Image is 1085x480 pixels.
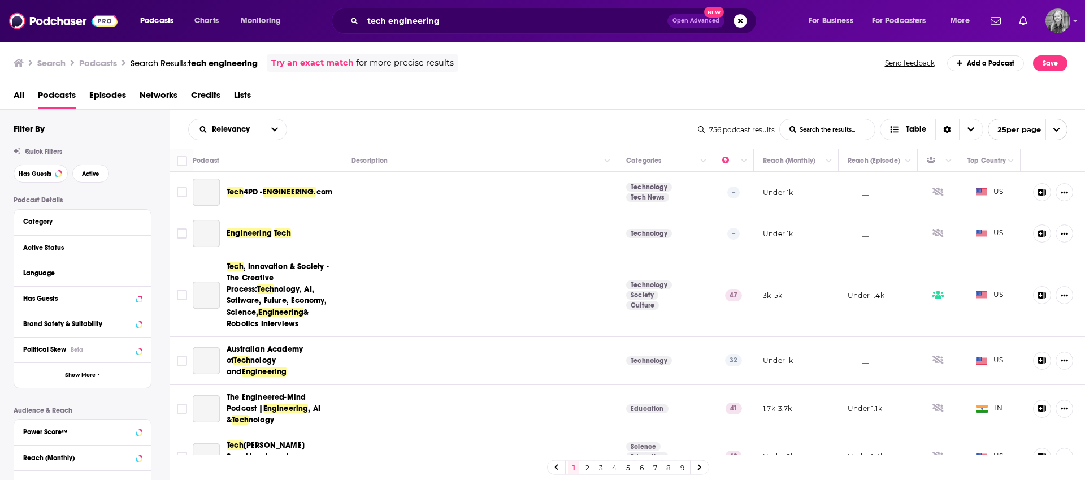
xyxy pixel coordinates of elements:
[622,461,633,474] a: 5
[626,229,672,238] a: Technology
[14,407,151,414] p: Audience & Reach
[258,308,303,317] span: Engineering
[177,290,187,300] span: Toggle select row
[233,356,250,365] span: Tech
[763,452,795,461] p: Under 2k
[880,119,983,140] h2: Choose View
[193,282,220,309] a: Tech, Innovation & Society - The Creative Process: Technology, AI, Software, Future, Economy, Sci...
[626,452,669,461] a: Education
[951,13,970,29] span: More
[351,154,388,167] div: Description
[698,126,775,134] div: 756 podcast results
[193,220,220,247] a: Engineering Tech
[763,188,793,197] p: Under 1k
[667,14,724,28] button: Open AdvancedNew
[697,154,710,168] button: Column Actions
[140,86,177,109] a: Networks
[1033,55,1067,71] button: Save
[242,367,287,377] span: Engineering
[244,187,263,197] span: 4PD -
[227,356,276,377] span: nology and
[726,403,742,414] p: 41
[848,452,884,461] p: Under 1.4k
[976,403,1002,414] span: IN
[976,187,1004,198] span: US
[227,262,244,271] span: Tech
[626,193,669,202] a: Tech News
[227,228,272,238] span: Engineering
[23,450,142,464] button: Reach (Monthly)
[23,269,134,277] div: Language
[263,404,309,413] span: Engineering
[227,440,244,450] span: Tech
[79,58,117,68] h3: Podcasts
[227,228,291,239] a: EngineeringTech
[189,126,263,133] button: open menu
[23,428,132,436] div: Power Score™
[943,12,984,30] button: open menu
[1056,224,1073,243] button: Show More Button
[274,228,291,238] span: Tech
[672,18,719,24] span: Open Advanced
[65,372,96,378] span: Show More
[865,12,943,30] button: open menu
[14,362,151,388] button: Show More
[636,461,647,474] a: 6
[626,280,672,289] a: Technology
[848,404,882,413] p: Under 1.1k
[976,289,1004,301] span: US
[601,154,614,168] button: Column Actions
[1045,8,1070,33] button: Show profile menu
[191,86,220,109] a: Credits
[342,8,767,34] div: Search podcasts, credits, & more...
[882,58,938,68] button: Send feedback
[25,148,62,155] span: Quick Filters
[193,443,220,470] a: Technically Speaking | a science and engineering discussion
[976,451,1004,462] span: US
[1056,183,1073,201] button: Show More Button
[194,13,219,29] span: Charts
[1056,286,1073,304] button: Show More Button
[131,58,258,68] a: Search Results:tech engineering
[626,404,669,413] a: Education
[1045,8,1070,33] span: Logged in as KatMcMahon
[763,356,793,365] p: Under 1k
[1045,8,1070,33] img: User Profile
[233,12,296,30] button: open menu
[947,55,1025,71] a: Add a Podcast
[89,86,126,109] a: Episodes
[1014,11,1032,31] a: Show notifications dropdown
[848,291,884,300] p: Under 1.4k
[187,12,225,30] a: Charts
[906,126,926,133] span: Table
[763,229,793,239] p: Under 1k
[356,57,454,70] span: for more precise results
[363,12,667,30] input: Search podcasts, credits, & more...
[227,344,338,378] a: Australian Academy ofTechnology andEngineering
[188,58,258,68] span: tech engineering
[263,187,316,197] span: ENGINEERING.
[316,187,333,197] span: com
[988,119,1067,140] button: open menu
[14,165,68,183] button: Has Guests
[227,187,332,198] a: Tech4PD -ENGINEERING.com
[23,342,142,356] button: Political SkewBeta
[23,424,142,438] button: Power Score™
[663,461,674,474] a: 8
[38,86,76,109] span: Podcasts
[177,187,187,197] span: Toggle select row
[23,244,134,252] div: Active Status
[9,10,118,32] img: Podchaser - Follow, Share and Rate Podcasts
[704,7,724,18] span: New
[131,58,258,68] div: Search Results:
[234,86,251,109] span: Lists
[193,179,220,206] a: Tech4PD - ENGINEERING.com
[23,291,142,305] button: Has Guests
[801,12,867,30] button: open menu
[23,266,142,280] button: Language
[763,154,815,167] div: Reach (Monthly)
[595,461,606,474] a: 3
